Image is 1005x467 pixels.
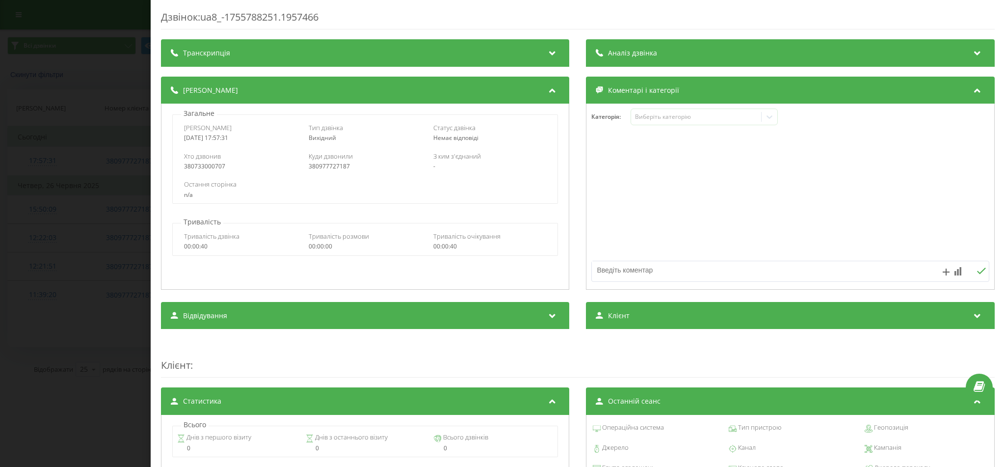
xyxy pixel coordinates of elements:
[309,123,343,132] span: Тип дзвінка
[608,396,661,406] span: Останній сеанс
[184,123,232,132] span: [PERSON_NAME]
[183,396,221,406] span: Статистика
[737,423,781,433] span: Тип пристрою
[184,135,297,141] div: [DATE] 17:57:31
[184,180,237,189] span: Остання сторінка
[608,85,680,95] span: Коментарі і категорії
[183,48,230,58] span: Транскрипція
[608,311,630,321] span: Клієнт
[309,243,422,250] div: 00:00:00
[873,423,908,433] span: Геопозиція
[608,48,658,58] span: Аналіз дзвінка
[184,163,297,170] div: 380733000707
[181,109,217,118] p: Загальне
[183,85,238,95] span: [PERSON_NAME]
[306,445,425,452] div: 0
[161,358,190,372] span: Клієнт
[433,243,547,250] div: 00:00:40
[442,433,488,442] span: Всього дзвінків
[433,163,547,170] div: -
[161,10,995,29] div: Дзвінок : ua8_-1755788251.1957466
[185,433,252,442] span: Днів з першого візиту
[635,113,758,121] div: Виберіть категорію
[181,217,223,227] p: Тривалість
[161,339,995,378] div: :
[873,443,901,453] span: Кампанія
[181,420,209,430] p: Всього
[309,232,369,241] span: Тривалість розмови
[433,232,501,241] span: Тривалість очікування
[601,423,664,433] span: Операційна система
[184,192,546,198] div: n/a
[184,243,297,250] div: 00:00:40
[309,134,336,142] span: Вихідний
[183,311,227,321] span: Відвідування
[314,433,388,442] span: Днів з останнього візиту
[433,152,481,161] span: З ким з'єднаний
[309,163,422,170] div: 380977727187
[309,152,353,161] span: Куди дзвонили
[601,443,629,453] span: Джерело
[184,152,221,161] span: Хто дзвонив
[592,113,631,120] h4: Категорія :
[184,232,239,241] span: Тривалість дзвінка
[178,445,297,452] div: 0
[433,123,476,132] span: Статус дзвінка
[737,443,756,453] span: Канал
[434,445,553,452] div: 0
[433,134,478,142] span: Немає відповіді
